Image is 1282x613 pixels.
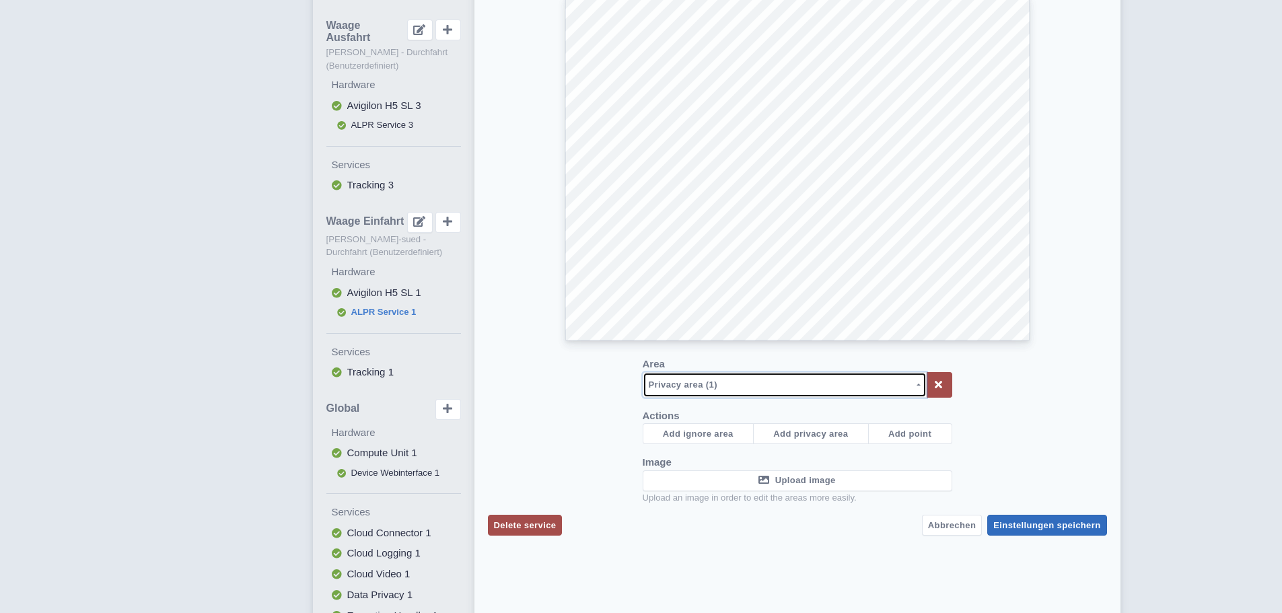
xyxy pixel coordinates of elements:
label: Hardware [332,425,461,441]
span: Device Webinterface 1 [351,468,440,478]
span: Upload image [775,475,836,485]
span: Cloud Video 1 [347,568,411,579]
button: Add ignore area [643,423,754,444]
button: Delete service [488,515,563,536]
span: Abbrechen [928,520,976,530]
button: Add point [868,423,952,444]
button: Cloud Connector 1 [326,523,461,544]
button: Abbrechen [922,515,982,536]
div: Privacy area (1) [649,377,717,393]
button: Avigilon H5 SL 1 [326,283,461,303]
button: Data Privacy 1 [326,585,461,606]
button: Tracking 1 [326,362,461,383]
button: Avigilon H5 SL 3 [326,96,461,116]
label: Hardware [332,77,461,93]
button: ALPR Service 3 [326,116,461,135]
button: Add privacy area [753,423,869,444]
span: Cloud Connector 1 [347,527,431,538]
span: Cloud Logging 1 [347,547,421,558]
small: Upload an image in order to edit the areas more easily. [643,491,952,505]
label: Services [332,345,461,360]
span: Tracking 3 [347,179,394,190]
small: [PERSON_NAME] - Durchfahrt (Benutzerdefiniert) [326,46,461,72]
span: Tracking 1 [347,366,394,377]
label: Image [643,455,672,470]
span: Global [326,402,360,414]
button: Einstellungen speichern [987,515,1106,536]
label: Services [332,505,461,520]
span: ALPR Service 3 [351,120,414,130]
span: Waage Ausfahrt [326,20,407,43]
label: Services [332,157,461,173]
span: Data Privacy 1 [347,589,413,600]
button: Tracking 3 [326,175,461,196]
small: [PERSON_NAME]-sued - Durchfahrt (Benutzerdefiniert) [326,233,461,259]
span: Avigilon H5 SL 1 [347,287,421,298]
span: Einstellungen speichern [993,520,1100,530]
button: Cloud Logging 1 [326,543,461,564]
span: Waage Einfahrt [326,215,404,227]
button: ALPR Service 1 [326,303,461,322]
button: Compute Unit 1 [326,443,461,464]
button: Cloud Video 1 [326,564,461,585]
span: Compute Unit 1 [347,447,417,458]
span: Delete service [494,520,557,530]
button: Upload image [643,470,952,491]
label: Actions [643,408,680,424]
span: ALPR Service 1 [351,307,417,317]
label: Area [643,357,665,372]
label: Hardware [332,264,461,280]
span: Avigilon H5 SL 3 [347,100,421,111]
button: Device Webinterface 1 [326,464,461,482]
